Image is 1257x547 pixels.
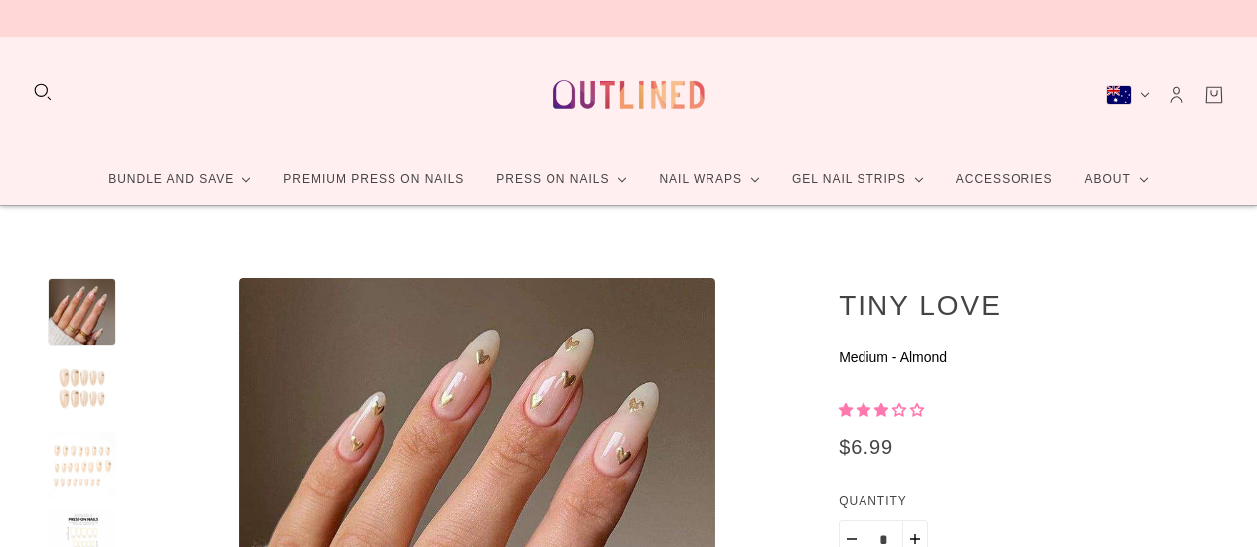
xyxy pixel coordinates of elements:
[92,153,267,205] a: Bundle and Save
[1203,84,1225,106] a: Cart
[542,53,716,137] a: Outlined
[643,153,776,205] a: Nail Wraps
[267,153,480,205] a: Premium Press On Nails
[1166,84,1187,106] a: Account
[839,347,1178,368] p: Medium - Almond
[839,491,1178,520] label: Quantity
[32,81,54,103] button: Search
[1106,85,1150,105] button: Australia
[1068,153,1164,205] a: About
[480,153,643,205] a: Press On Nails
[839,402,924,418] span: 3.00 stars
[839,436,893,458] span: $6.99
[940,153,1069,205] a: Accessories
[776,153,940,205] a: Gel Nail Strips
